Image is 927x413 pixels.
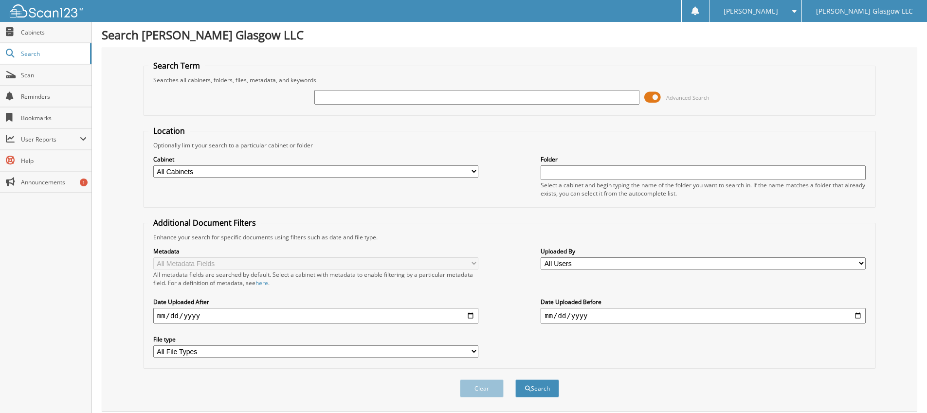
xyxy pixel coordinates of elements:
div: All metadata fields are searched by default. Select a cabinet with metadata to enable filtering b... [153,270,478,287]
label: Uploaded By [541,247,866,255]
legend: Additional Document Filters [148,217,261,228]
span: Scan [21,71,87,79]
div: Enhance your search for specific documents using filters such as date and file type. [148,233,871,241]
a: here [255,279,268,287]
span: [PERSON_NAME] Glasgow LLC [816,8,913,14]
span: Help [21,157,87,165]
div: Searches all cabinets, folders, files, metadata, and keywords [148,76,871,84]
span: Bookmarks [21,114,87,122]
input: end [541,308,866,323]
label: Date Uploaded After [153,298,478,306]
img: scan123-logo-white.svg [10,4,83,18]
div: Select a cabinet and begin typing the name of the folder you want to search in. If the name match... [541,181,866,198]
label: Date Uploaded Before [541,298,866,306]
button: Search [515,379,559,397]
div: 1 [80,179,88,186]
span: Reminders [21,92,87,101]
span: Advanced Search [666,94,709,101]
button: Clear [460,379,504,397]
div: Optionally limit your search to a particular cabinet or folder [148,141,871,149]
span: Search [21,50,85,58]
legend: Location [148,126,190,136]
label: Metadata [153,247,478,255]
label: Folder [541,155,866,163]
input: start [153,308,478,323]
h1: Search [PERSON_NAME] Glasgow LLC [102,27,917,43]
span: Announcements [21,178,87,186]
legend: Search Term [148,60,205,71]
span: [PERSON_NAME] [724,8,778,14]
span: User Reports [21,135,80,144]
label: File type [153,335,478,343]
span: Cabinets [21,28,87,36]
label: Cabinet [153,155,478,163]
